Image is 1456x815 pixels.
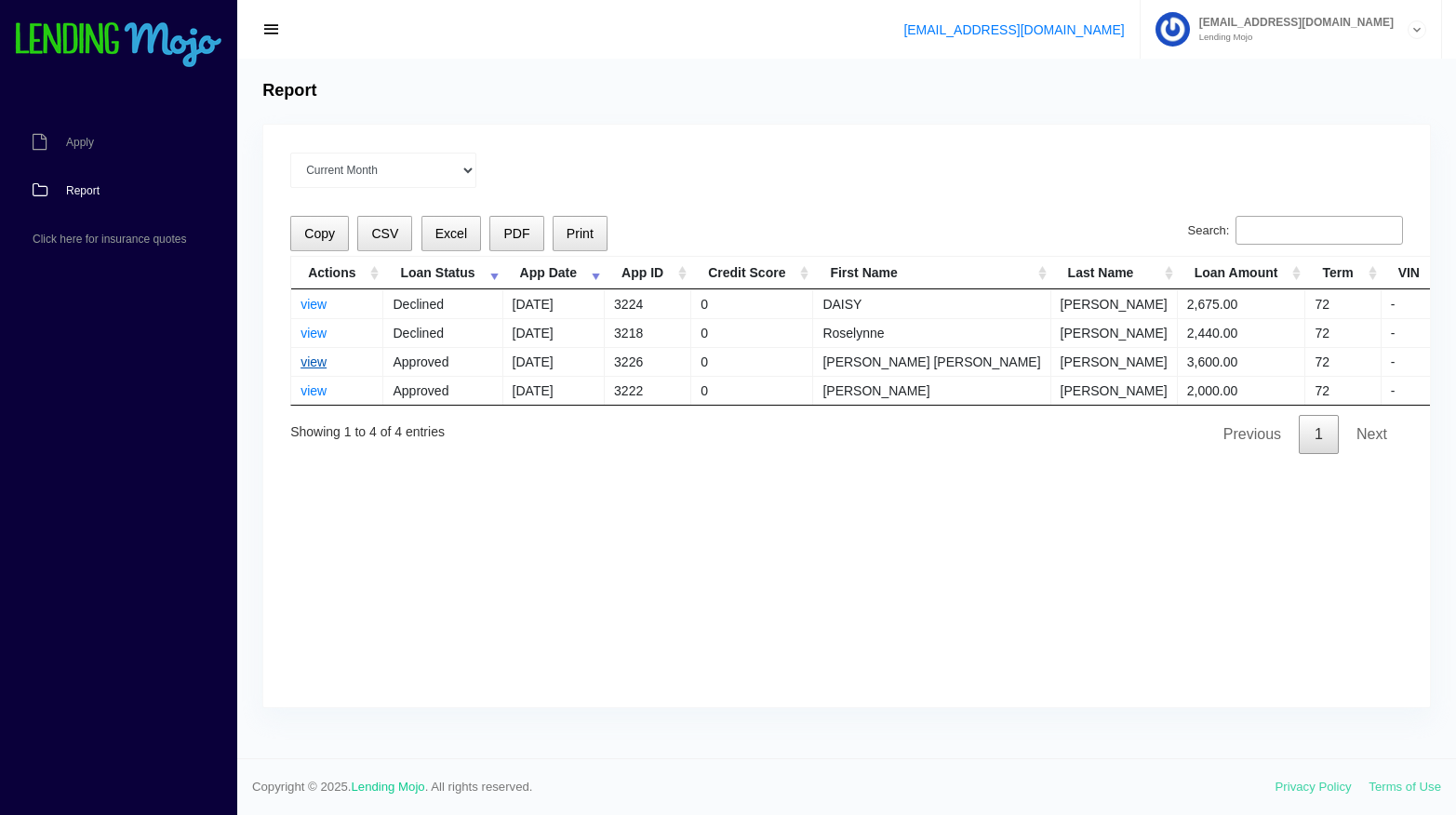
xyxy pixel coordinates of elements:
th: Loan Amount: activate to sort column ascending [1178,257,1306,289]
h4: Report [262,81,316,101]
td: [PERSON_NAME] [1051,289,1178,318]
td: 3222 [605,376,691,405]
span: PDF [503,226,529,241]
td: [DATE] [503,318,605,347]
a: Previous [1208,415,1297,454]
td: - [1382,289,1448,318]
td: DAISY [813,289,1050,318]
span: Report [66,185,100,196]
td: [DATE] [503,347,605,376]
td: 72 [1305,376,1381,405]
span: [EMAIL_ADDRESS][DOMAIN_NAME] [1190,17,1394,28]
button: CSV [357,216,412,252]
th: App ID: activate to sort column ascending [605,257,691,289]
a: view [301,354,327,369]
td: - [1382,376,1448,405]
span: CSV [371,226,398,241]
a: Lending Mojo [352,780,425,794]
span: Click here for insurance quotes [33,234,186,245]
td: 2,000.00 [1178,376,1306,405]
td: 2,440.00 [1178,318,1306,347]
span: Apply [66,137,94,148]
button: PDF [489,216,543,252]
td: 3218 [605,318,691,347]
td: [PERSON_NAME] [1051,376,1178,405]
span: Print [567,226,594,241]
td: Approved [383,376,502,405]
a: view [301,326,327,341]
td: [DATE] [503,289,605,318]
td: [PERSON_NAME] [813,376,1050,405]
td: Roselynne [813,318,1050,347]
label: Search: [1188,216,1403,246]
a: Privacy Policy [1276,780,1352,794]
td: Approved [383,347,502,376]
th: Last Name: activate to sort column ascending [1051,257,1178,289]
a: [EMAIL_ADDRESS][DOMAIN_NAME] [903,22,1124,37]
th: Credit Score: activate to sort column ascending [691,257,813,289]
a: Next [1341,415,1403,454]
td: 3226 [605,347,691,376]
td: 0 [691,289,813,318]
td: 2,675.00 [1178,289,1306,318]
td: [PERSON_NAME] [PERSON_NAME] [813,347,1050,376]
small: Lending Mojo [1190,33,1394,42]
td: [DATE] [503,376,605,405]
th: App Date: activate to sort column ascending [503,257,605,289]
td: [PERSON_NAME] [1051,318,1178,347]
input: Search: [1236,216,1403,246]
td: 0 [691,318,813,347]
td: - [1382,318,1448,347]
td: [PERSON_NAME] [1051,347,1178,376]
span: Copyright © 2025. . All rights reserved. [252,778,1276,796]
a: Terms of Use [1369,780,1441,794]
td: Declined [383,318,502,347]
td: 72 [1305,347,1381,376]
td: Declined [383,289,502,318]
a: 1 [1299,415,1339,454]
td: 3,600.00 [1178,347,1306,376]
button: Copy [290,216,349,252]
td: 72 [1305,289,1381,318]
button: Print [553,216,608,252]
th: VIN: activate to sort column ascending [1382,257,1448,289]
span: Copy [304,226,335,241]
td: 72 [1305,318,1381,347]
th: Term: activate to sort column ascending [1305,257,1381,289]
a: view [301,297,327,312]
img: logo-small.png [14,22,223,69]
button: Excel [421,216,482,252]
span: Excel [435,226,467,241]
th: First Name: activate to sort column ascending [813,257,1050,289]
th: Actions: activate to sort column ascending [291,257,383,289]
td: 3224 [605,289,691,318]
th: Loan Status: activate to sort column ascending [383,257,502,289]
a: view [301,383,327,398]
img: Profile image [1155,12,1190,47]
td: - [1382,347,1448,376]
td: 0 [691,347,813,376]
div: Showing 1 to 4 of 4 entries [290,411,445,442]
td: 0 [691,376,813,405]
